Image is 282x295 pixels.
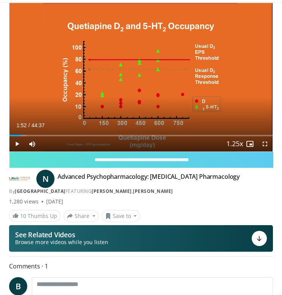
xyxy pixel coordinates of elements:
[16,122,26,128] span: 1:52
[36,170,55,188] a: N
[20,212,26,219] span: 10
[25,136,40,151] button: Mute
[9,3,273,151] video-js: Video Player
[9,225,273,252] button: See Related Videos Browse more videos while you listen
[242,136,257,151] button: Enable picture-in-picture mode
[9,136,25,151] button: Play
[9,135,273,136] div: Progress Bar
[227,136,242,151] button: Playback Rate
[9,188,273,195] div: By FEATURING ,
[28,122,30,128] span: /
[46,198,63,205] div: [DATE]
[102,210,140,222] button: Save to
[9,173,30,185] img: University of Miami
[15,238,108,246] span: Browse more videos while you listen
[92,188,132,194] a: [PERSON_NAME]
[64,210,99,222] button: Share
[58,173,240,185] h4: Advanced Psychopharmacology: [MEDICAL_DATA] Pharmacology
[9,261,273,271] span: Comments 1
[15,188,65,194] a: [GEOGRAPHIC_DATA]
[257,136,273,151] button: Fullscreen
[133,188,173,194] a: [PERSON_NAME]
[9,198,39,205] span: 1,280 views
[31,122,45,128] span: 44:37
[15,231,108,238] p: See Related Videos
[9,210,61,222] a: 10 Thumbs Up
